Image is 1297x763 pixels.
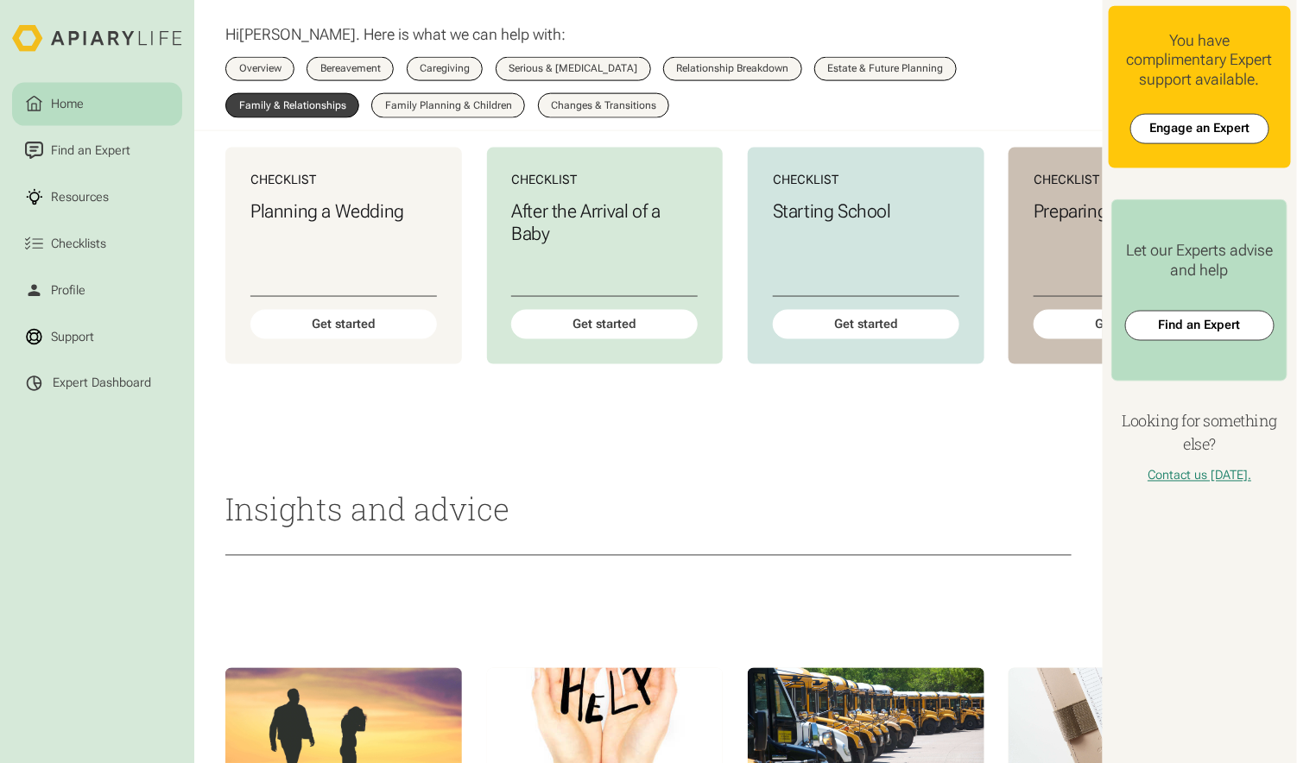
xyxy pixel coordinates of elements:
[511,173,698,188] div: Checklist
[773,310,959,339] div: Get started
[48,188,112,207] div: Resources
[1148,469,1251,483] a: Contact us [DATE].
[1130,114,1269,143] a: Engage an Expert
[1109,410,1291,457] h4: Looking for something else?
[12,83,182,126] a: Home
[814,57,957,81] a: Estate & Future Planning
[12,269,182,312] a: Profile
[250,200,437,223] h3: Planning a Wedding
[371,93,525,117] a: Family Planning & Children
[1034,173,1220,188] div: Checklist
[676,64,788,74] div: Relationship Breakdown
[53,376,151,392] div: Expert Dashboard
[1125,311,1275,340] a: Find an Expert
[509,64,637,74] div: Serious & [MEDICAL_DATA]
[12,176,182,219] a: Resources
[48,142,134,161] div: Find an Expert
[225,25,566,45] p: Hi . Here is what we can help with:
[48,95,87,114] div: Home
[12,129,182,173] a: Find an Expert
[828,64,944,74] div: Estate & Future Planning
[1034,310,1220,339] div: Get started
[538,93,670,117] a: Changes & Transitions
[225,93,359,117] a: Family & Relationships
[551,101,656,111] div: Changes & Transitions
[12,363,182,406] a: Expert Dashboard
[48,328,98,347] div: Support
[48,235,110,254] div: Checklists
[487,148,724,364] a: ChecklistAfter the Arrival of a BabyGet started
[1034,200,1220,223] h3: Preparing for Retirement
[12,223,182,266] a: Checklists
[496,57,651,81] a: Serious & [MEDICAL_DATA]
[307,57,394,81] a: Bereavement
[1125,241,1275,280] div: Let our Experts advise and help
[239,25,356,43] span: [PERSON_NAME]
[225,57,294,81] a: Overview
[511,200,698,245] h3: After the Arrival of a Baby
[12,316,182,359] a: Support
[225,489,1071,531] h2: Insights and advice
[1009,148,1245,364] a: ChecklistPreparing for RetirementGet started
[1121,31,1278,90] div: You have complimentary Expert support available.
[748,148,984,364] a: ChecklistStarting SchoolGet started
[773,173,959,188] div: Checklist
[773,200,959,223] h3: Starting School
[407,57,484,81] a: Caregiving
[239,101,346,111] div: Family & Relationships
[250,310,437,339] div: Get started
[385,101,512,111] div: Family Planning & Children
[420,64,470,74] div: Caregiving
[48,281,89,300] div: Profile
[225,148,462,364] a: ChecklistPlanning a WeddingGet started
[320,64,381,74] div: Bereavement
[663,57,802,81] a: Relationship Breakdown
[511,310,698,339] div: Get started
[250,173,437,188] div: Checklist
